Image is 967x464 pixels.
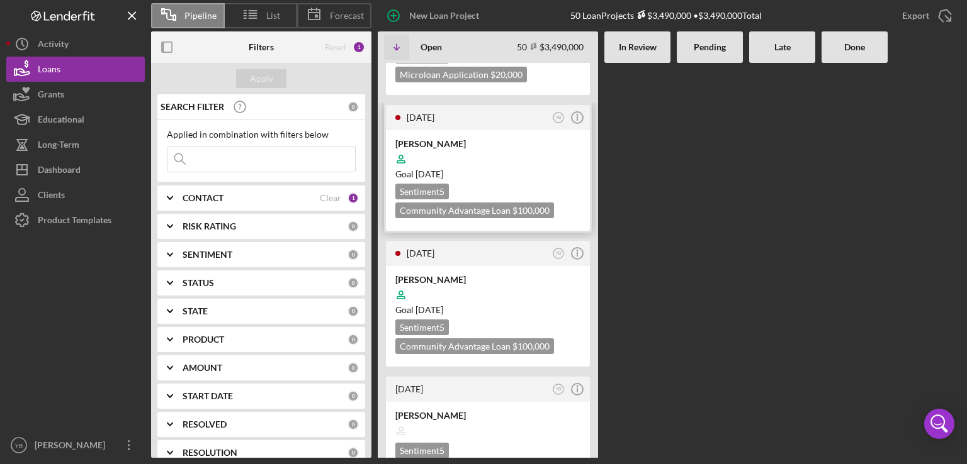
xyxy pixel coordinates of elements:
[348,362,359,373] div: 0
[6,31,145,57] button: Activity
[348,419,359,430] div: 0
[348,390,359,402] div: 0
[183,334,224,345] b: PRODUCT
[378,3,492,28] button: New Loan Project
[384,103,592,233] a: [DATE]YB[PERSON_NAME]Goal [DATE]Sentiment5Community Advantage Loan $100,000
[348,221,359,232] div: 0
[395,184,449,199] div: Sentiment 5
[395,202,554,218] div: Community Advantage Loan
[183,278,214,288] b: STATUS
[902,3,929,28] div: Export
[38,31,69,60] div: Activity
[325,42,346,52] div: Reset
[6,132,145,157] button: Long-Term
[183,193,223,203] b: CONTACT
[517,41,584,52] div: 50 $3,490,000
[38,82,64,110] div: Grants
[161,102,224,112] b: SEARCH FILTER
[348,101,359,113] div: 0
[416,168,443,179] time: 11/17/2025
[348,334,359,345] div: 0
[550,245,567,262] button: YB
[348,306,359,317] div: 0
[890,3,961,28] button: Export
[490,69,523,80] span: $20,000
[6,57,145,82] button: Loans
[421,42,442,52] b: Open
[6,107,145,132] button: Educational
[6,82,145,107] button: Grants
[395,338,554,354] div: Community Advantage Loan
[183,391,233,401] b: START DATE
[6,433,145,458] button: YB[PERSON_NAME]
[924,409,954,439] div: Open Intercom Messenger
[512,205,550,216] span: $100,000
[550,109,567,126] button: YB
[38,132,79,160] div: Long-Term
[512,341,550,351] span: $100,000
[384,239,592,368] a: [DATE]YB[PERSON_NAME]Goal [DATE]Sentiment5Community Advantage Loan $100,000
[395,273,580,286] div: [PERSON_NAME]
[236,69,286,88] button: Apply
[409,3,479,28] div: New Loan Project
[6,207,145,233] button: Product Templates
[183,448,237,458] b: RESOLUTION
[38,107,84,135] div: Educational
[395,304,443,315] span: Goal
[348,249,359,260] div: 0
[31,433,113,461] div: [PERSON_NAME]
[619,42,657,52] b: In Review
[184,11,217,21] span: Pipeline
[330,11,364,21] span: Forecast
[395,168,443,179] span: Goal
[407,112,434,123] time: 2025-09-10 16:55
[407,248,434,258] time: 2025-09-10 04:17
[556,387,562,391] text: YB
[570,10,762,21] div: 50 Loan Projects • $3,490,000 Total
[395,409,580,422] div: [PERSON_NAME]
[167,130,356,140] div: Applied in combination with filters below
[395,67,527,82] div: Microloan Application
[6,182,145,207] button: Clients
[38,182,65,211] div: Clients
[6,157,145,182] button: Dashboard
[634,10,691,21] div: $3,490,000
[348,192,359,204] div: 1
[320,193,341,203] div: Clear
[249,42,274,52] b: Filters
[183,419,227,429] b: RESOLVED
[38,157,81,185] div: Dashboard
[38,207,111,236] div: Product Templates
[348,447,359,458] div: 0
[395,443,449,458] div: Sentiment 5
[395,384,423,394] time: 2025-09-09 17:33
[550,381,567,398] button: YB
[395,319,449,335] div: Sentiment 5
[266,11,280,21] span: List
[774,42,791,52] b: Late
[395,138,580,150] div: [PERSON_NAME]
[38,57,60,85] div: Loans
[353,41,365,53] div: 1
[183,306,208,316] b: STATE
[15,442,23,449] text: YB
[183,363,222,373] b: AMOUNT
[348,277,359,289] div: 0
[556,251,562,255] text: YB
[844,42,865,52] b: Done
[694,42,726,52] b: Pending
[416,304,443,315] time: 11/17/2025
[183,250,232,260] b: SENTIMENT
[556,115,562,119] text: YB
[183,221,236,231] b: RISK RATING
[250,69,273,88] div: Apply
